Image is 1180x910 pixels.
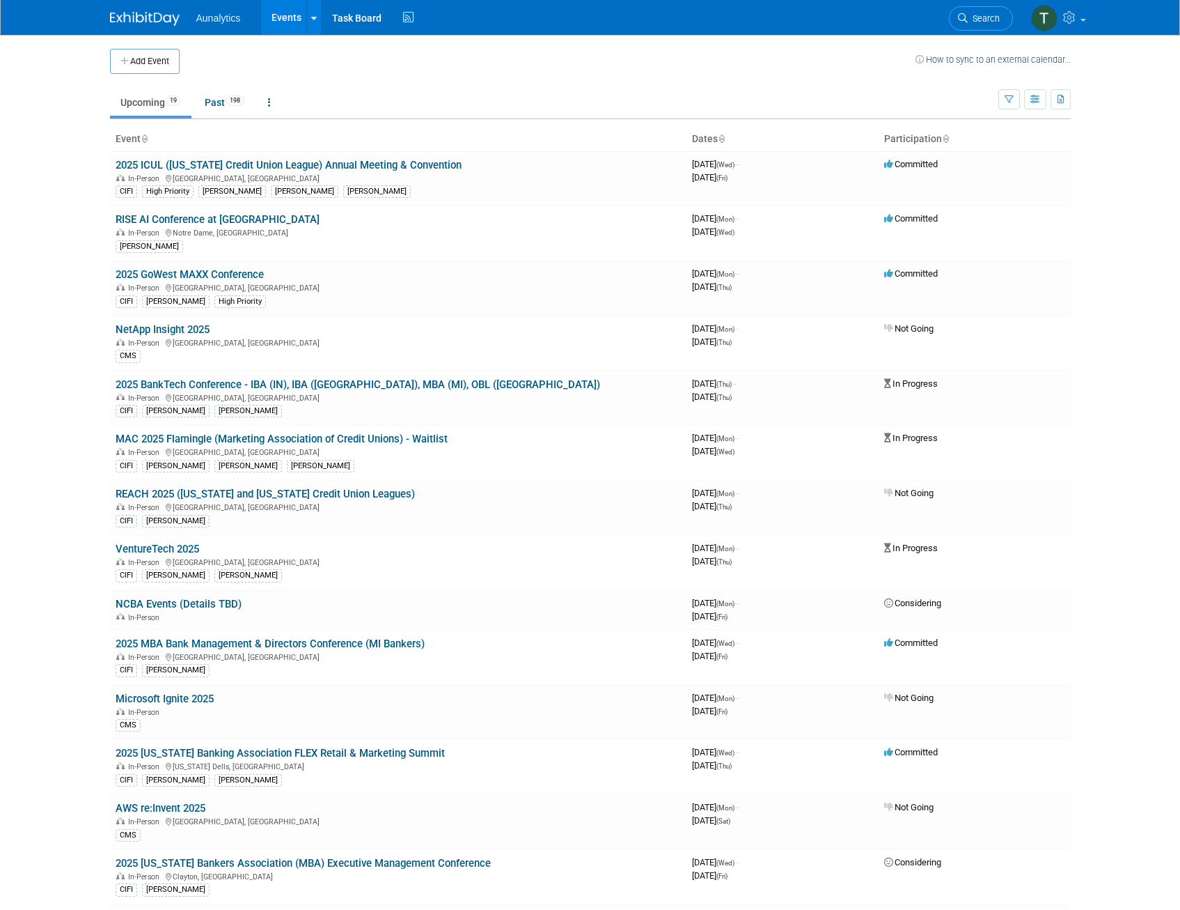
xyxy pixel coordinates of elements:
[142,664,210,677] div: [PERSON_NAME]
[884,323,934,334] span: Not Going
[116,829,141,842] div: CMS
[116,747,445,759] a: 2025 [US_STATE] Banking Association FLEX Retail & Marketing Summit
[716,640,734,647] span: (Wed)
[884,433,938,443] span: In Progress
[116,543,199,555] a: VentureTech 2025
[116,708,125,715] img: In-Person Event
[737,543,739,553] span: -
[214,460,282,472] div: [PERSON_NAME]
[716,600,734,608] span: (Mon)
[116,817,125,824] img: In-Person Event
[737,857,739,867] span: -
[716,490,734,498] span: (Mon)
[116,337,681,348] div: [GEOGRAPHIC_DATA], [GEOGRAPHIC_DATA]
[116,638,425,650] a: 2025 MBA Bank Management & Directors Conference (MI Bankers)
[166,95,181,106] span: 19
[884,378,938,389] span: In Progress
[716,872,727,880] span: (Fri)
[110,12,180,26] img: ExhibitDay
[116,268,264,281] a: 2025 GoWest MAXX Conference
[128,284,164,293] span: In-Person
[692,323,739,334] span: [DATE]
[116,569,137,582] div: CIFI
[716,749,734,757] span: (Wed)
[198,185,266,198] div: [PERSON_NAME]
[734,378,736,389] span: -
[884,488,934,498] span: Not Going
[737,268,739,279] span: -
[214,774,282,787] div: [PERSON_NAME]
[716,161,734,169] span: (Wed)
[716,859,734,867] span: (Wed)
[128,872,164,881] span: In-Person
[116,446,681,457] div: [GEOGRAPHIC_DATA], [GEOGRAPHIC_DATA]
[128,174,164,183] span: In-Person
[116,693,214,705] a: Microsoft Ignite 2025
[142,185,194,198] div: High Priority
[142,884,210,896] div: [PERSON_NAME]
[692,446,734,456] span: [DATE]
[116,515,137,527] div: CIFI
[142,569,210,582] div: [PERSON_NAME]
[116,282,681,293] div: [GEOGRAPHIC_DATA], [GEOGRAPHIC_DATA]
[884,638,938,648] span: Committed
[737,693,739,703] span: -
[716,695,734,702] span: (Mon)
[716,284,732,291] span: (Thu)
[116,213,320,226] a: RISE AI Conference at [GEOGRAPHIC_DATA]
[142,460,210,472] div: [PERSON_NAME]
[194,89,255,116] a: Past198
[692,268,739,279] span: [DATE]
[686,128,879,151] th: Dates
[737,488,739,498] span: -
[116,240,183,253] div: [PERSON_NAME]
[116,172,681,183] div: [GEOGRAPHIC_DATA], [GEOGRAPHIC_DATA]
[737,638,739,648] span: -
[692,815,730,826] span: [DATE]
[116,448,125,455] img: In-Person Event
[716,558,732,566] span: (Thu)
[116,503,125,510] img: In-Person Event
[128,817,164,826] span: In-Person
[949,6,1013,31] a: Search
[110,128,686,151] th: Event
[692,693,739,703] span: [DATE]
[737,433,739,443] span: -
[692,433,739,443] span: [DATE]
[116,405,137,417] div: CIFI
[692,337,732,347] span: [DATE]
[718,133,725,144] a: Sort by Start Date
[716,762,732,770] span: (Thu)
[692,392,732,402] span: [DATE]
[116,378,600,391] a: 2025 BankTech Conference - IBA (IN), IBA ([GEOGRAPHIC_DATA]), MBA (MI), OBL ([GEOGRAPHIC_DATA])
[884,598,941,608] span: Considering
[692,638,739,648] span: [DATE]
[737,213,739,224] span: -
[116,174,125,181] img: In-Person Event
[116,185,137,198] div: CIFI
[116,323,210,336] a: NetApp Insight 2025
[116,501,681,512] div: [GEOGRAPHIC_DATA], [GEOGRAPHIC_DATA]
[116,613,125,620] img: In-Person Event
[116,226,681,238] div: Notre Dame, [GEOGRAPHIC_DATA]
[116,653,125,660] img: In-Person Event
[128,229,164,238] span: In-Person
[116,488,415,500] a: REACH 2025 ([US_STATE] and [US_STATE] Credit Union Leagues)
[884,159,938,169] span: Committed
[116,556,681,567] div: [GEOGRAPHIC_DATA], [GEOGRAPHIC_DATA]
[884,802,934,812] span: Not Going
[716,325,734,333] span: (Mon)
[116,719,141,732] div: CMS
[214,569,282,582] div: [PERSON_NAME]
[737,802,739,812] span: -
[116,284,125,291] img: In-Person Event
[692,213,739,224] span: [DATE]
[116,159,462,171] a: 2025 ICUL ([US_STATE] Credit Union League) Annual Meeting & Convention
[142,774,210,787] div: [PERSON_NAME]
[110,49,180,74] button: Add Event
[692,501,732,511] span: [DATE]
[116,872,125,879] img: In-Person Event
[116,815,681,826] div: [GEOGRAPHIC_DATA], [GEOGRAPHIC_DATA]
[692,378,736,389] span: [DATE]
[116,870,681,881] div: Clayton, [GEOGRAPHIC_DATA]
